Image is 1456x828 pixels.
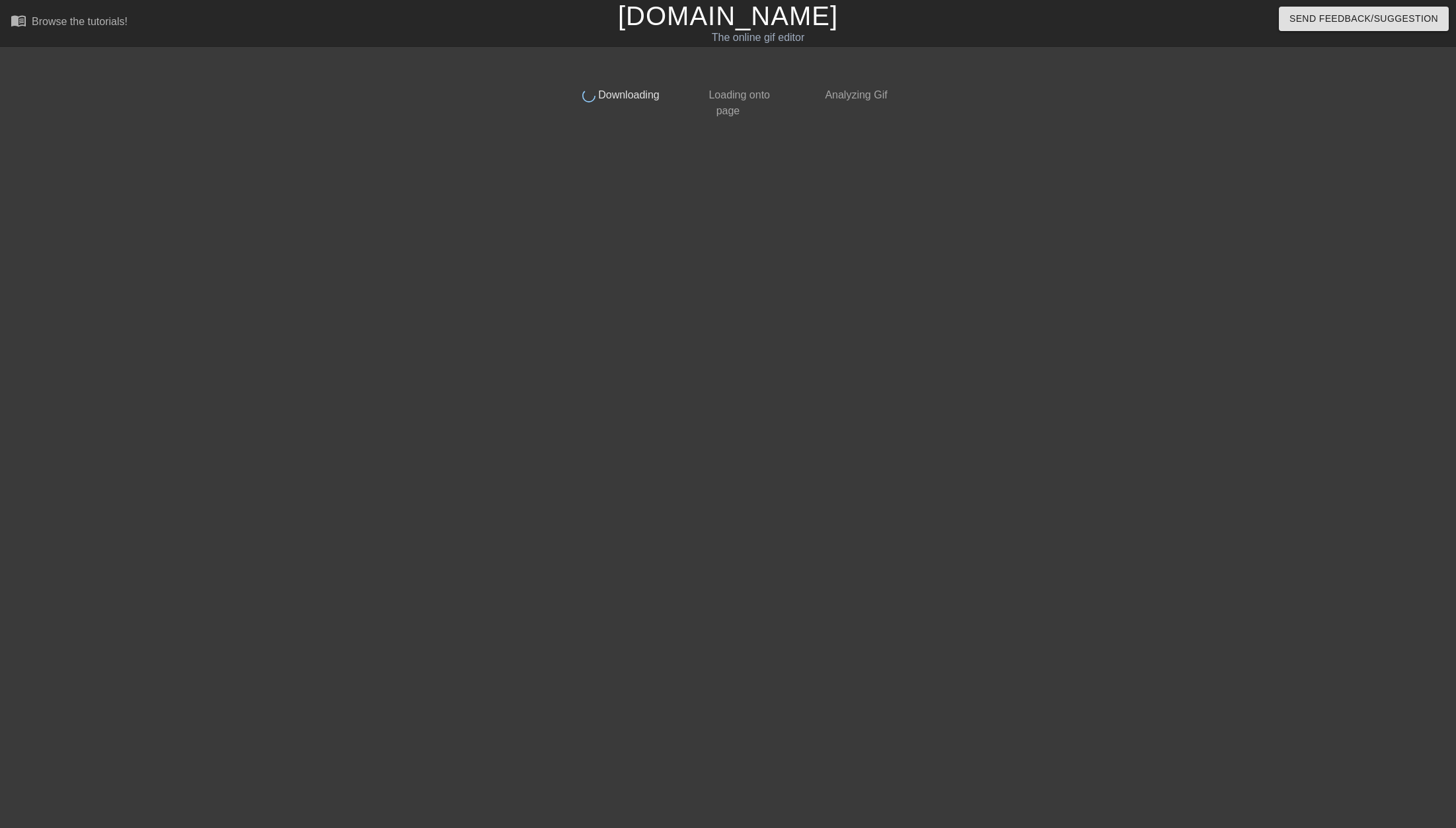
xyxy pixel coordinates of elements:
[32,16,128,27] div: Browse the tutorials!
[618,1,838,30] a: [DOMAIN_NAME]
[823,89,888,100] span: Analyzing Gif
[11,13,26,28] span: menu_book
[1279,7,1449,31] button: Send Feedback/Suggestion
[706,89,770,116] span: Loading onto page
[492,30,1024,46] div: The online gif editor
[1289,11,1438,27] span: Send Feedback/Suggestion
[595,89,660,100] span: Downloading
[11,13,128,33] a: Browse the tutorials!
